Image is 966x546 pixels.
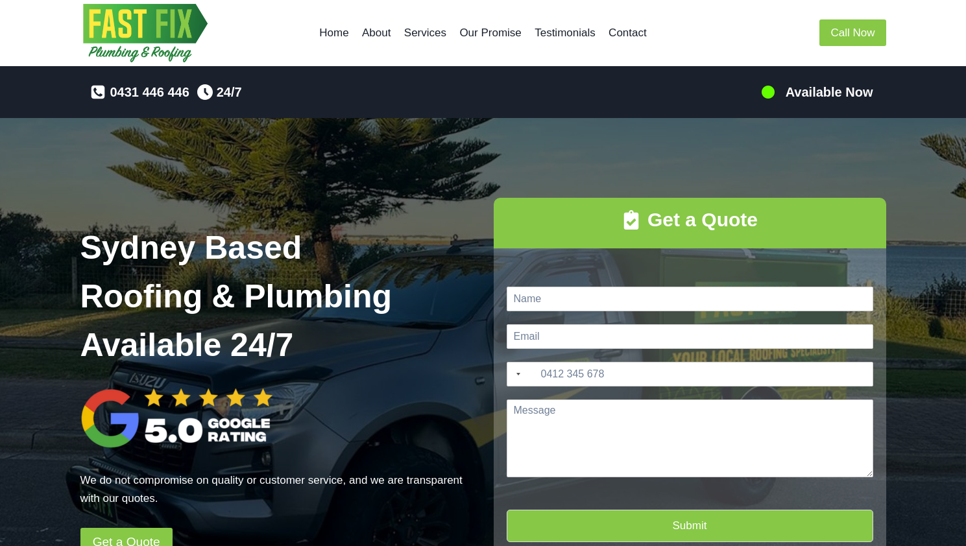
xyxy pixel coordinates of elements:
h5: Available Now [786,82,873,102]
a: Contact [602,18,653,49]
a: Our Promise [453,18,528,49]
h1: Sydney Based Roofing & Plumbing Available 24/7 [80,224,473,370]
a: Testimonials [528,18,602,49]
strong: Get a Quote [647,209,758,230]
p: We do not compromise on quality or customer service, and we are transparent with our quotes. [80,471,473,506]
input: Name [507,287,873,311]
img: 100-percents.png [760,84,776,100]
a: 0431 446 446 [90,82,189,102]
a: About [356,18,398,49]
button: Submit [507,510,873,541]
span: 0431 446 446 [110,82,189,102]
nav: Primary Navigation [313,18,653,49]
a: Home [313,18,356,49]
span: 24/7 [217,82,242,102]
button: Selected country [507,362,524,386]
input: Email [507,324,873,349]
a: Services [398,18,453,49]
a: Call Now [819,19,886,46]
input: Phone [507,362,873,386]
